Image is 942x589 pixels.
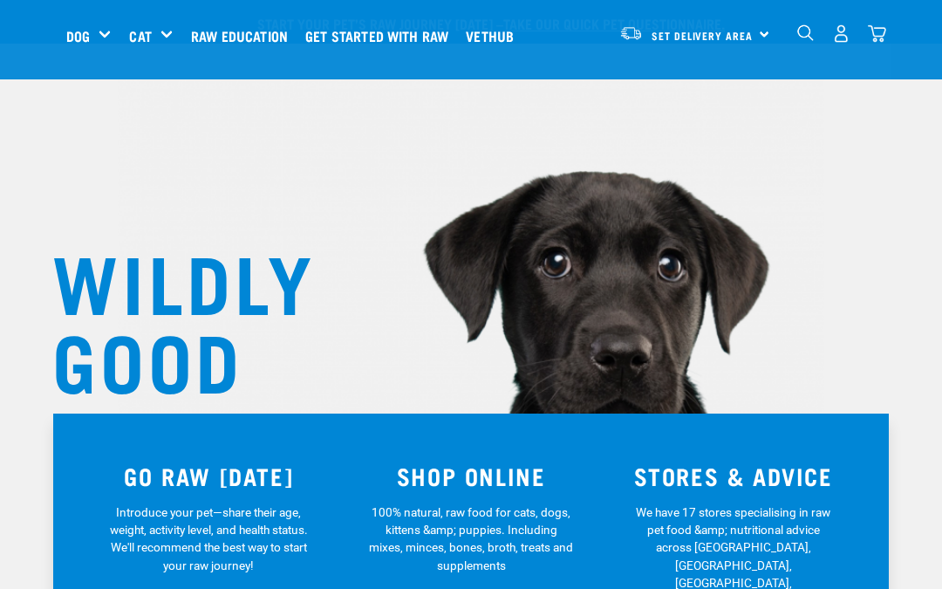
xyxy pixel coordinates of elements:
[351,462,592,490] h3: SHOP ONLINE
[369,503,574,575] p: 100% natural, raw food for cats, dogs, kittens &amp; puppies. Including mixes, minces, bones, bro...
[52,240,401,476] h1: WILDLY GOOD NUTRITION
[868,24,886,43] img: home-icon@2x.png
[612,462,854,490] h3: STORES & ADVICE
[88,462,330,490] h3: GO RAW [DATE]
[66,25,90,46] a: Dog
[301,1,461,71] a: Get started with Raw
[797,24,814,41] img: home-icon-1@2x.png
[129,25,151,46] a: Cat
[619,25,643,41] img: van-moving.png
[461,1,527,71] a: Vethub
[652,32,753,38] span: Set Delivery Area
[832,24,850,43] img: user.png
[106,503,311,575] p: Introduce your pet—share their age, weight, activity level, and health status. We'll recommend th...
[187,1,301,71] a: Raw Education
